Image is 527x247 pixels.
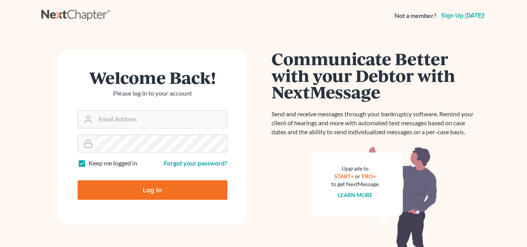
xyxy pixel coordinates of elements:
[338,192,373,198] a: Learn more
[78,180,227,200] input: Log In
[331,165,380,172] div: Upgrade to
[78,69,227,86] h1: Welcome Back!
[89,159,137,168] label: Keep me logged in
[334,173,354,179] a: START+
[331,180,380,188] div: to get NextMessage.
[271,50,478,100] h1: Communicate Better with your Debtor with NextMessage
[271,110,478,137] p: Send and receive messages through your bankruptcy software. Remind your client of hearings and mo...
[440,12,486,19] a: Sign up [DATE]!
[164,159,227,167] a: Forgot your password?
[394,11,437,20] strong: Not a member?
[355,173,360,179] span: or
[78,89,227,98] p: Please log in to your account
[96,111,227,128] input: Email Address
[362,173,376,179] a: PRO+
